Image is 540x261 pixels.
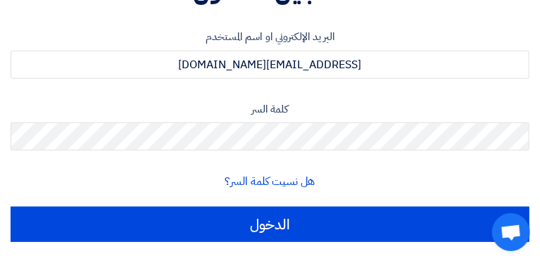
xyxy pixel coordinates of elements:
label: كلمة السر [11,101,529,117]
label: البريد الإلكتروني او اسم المستخدم [11,29,529,45]
a: هل نسيت كلمة السر؟ [225,173,315,190]
div: دردشة مفتوحة [492,213,530,251]
input: أدخل بريد العمل الإلكتروني او اسم المستخدم الخاص بك ... [11,51,529,79]
input: الدخول [11,207,529,242]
